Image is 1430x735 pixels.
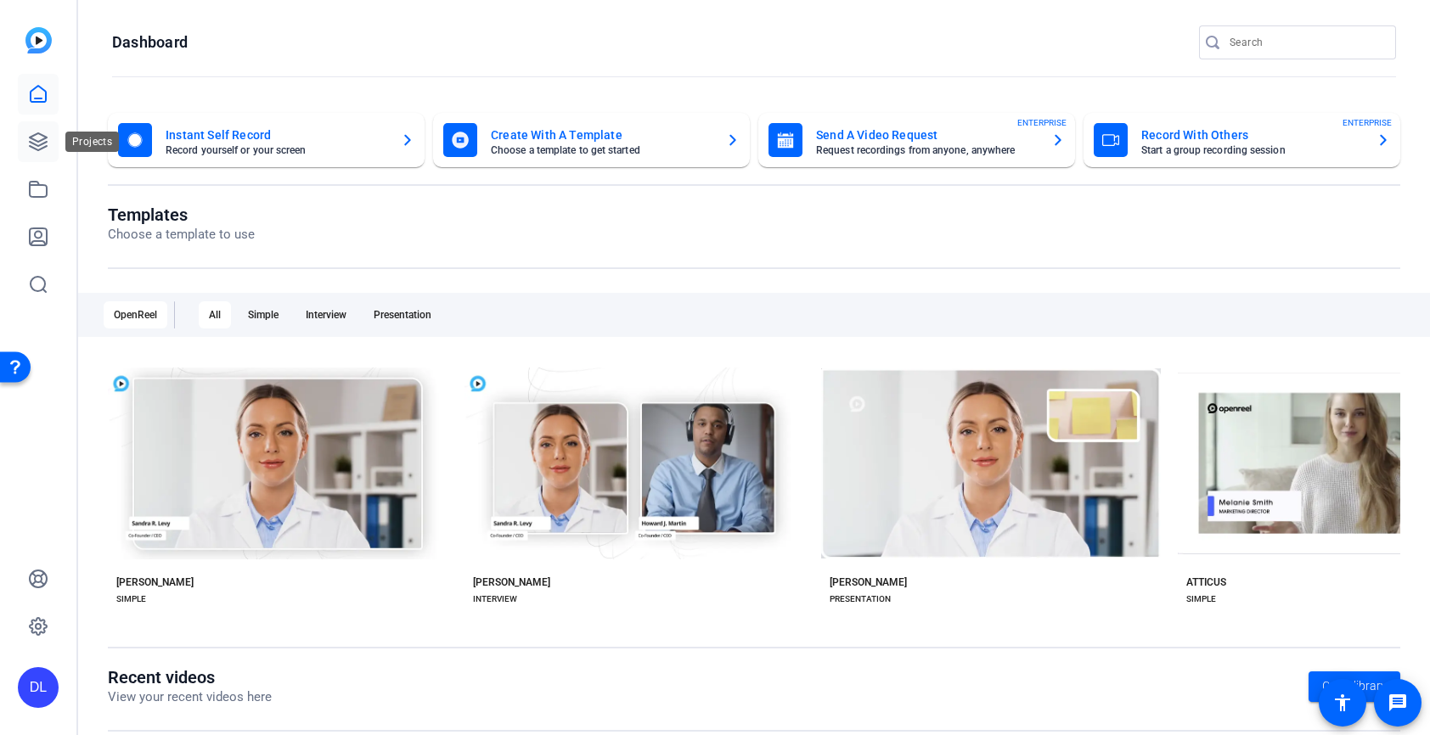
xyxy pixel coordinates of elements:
mat-card-title: Instant Self Record [166,125,387,145]
div: ATTICUS [1186,575,1226,589]
mat-card-title: Send A Video Request [816,125,1038,145]
div: All [199,301,231,328]
div: Interview [296,301,357,328]
mat-card-subtitle: Start a group recording session [1141,145,1363,155]
div: Simple [238,301,289,328]
a: Go to library [1309,671,1400,702]
div: SIMPLE [1186,592,1216,606]
span: ENTERPRISE [1343,116,1392,129]
div: DL [18,667,59,708]
mat-card-subtitle: Choose a template to get started [491,145,712,155]
button: Instant Self RecordRecord yourself or your screen [108,113,425,167]
button: Record With OthersStart a group recording sessionENTERPRISE [1084,113,1400,167]
mat-card-subtitle: Record yourself or your screen [166,145,387,155]
div: SIMPLE [116,592,146,606]
h1: Templates [108,205,255,225]
div: OpenReel [104,301,167,328]
img: blue-gradient.svg [25,27,52,53]
input: Search [1230,32,1382,53]
h1: Recent videos [108,667,272,687]
mat-icon: accessibility [1332,693,1353,713]
div: PRESENTATION [830,592,891,606]
button: Send A Video RequestRequest recordings from anyone, anywhereENTERPRISE [758,113,1075,167]
mat-icon: message [1388,693,1408,713]
div: [PERSON_NAME] [473,575,550,589]
mat-card-subtitle: Request recordings from anyone, anywhere [816,145,1038,155]
span: ENTERPRISE [1017,116,1067,129]
div: [PERSON_NAME] [830,575,907,589]
p: Choose a template to use [108,225,255,244]
h1: Dashboard [112,32,188,53]
mat-card-title: Create With A Template [491,125,712,145]
span: Go to library [1322,677,1387,695]
div: INTERVIEW [473,592,517,606]
div: Presentation [363,301,442,328]
p: View your recent videos here [108,687,272,707]
mat-card-title: Record With Others [1141,125,1363,145]
div: [PERSON_NAME] [116,575,194,589]
button: Create With A TemplateChoose a template to get started [433,113,750,167]
div: Projects [65,132,119,152]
